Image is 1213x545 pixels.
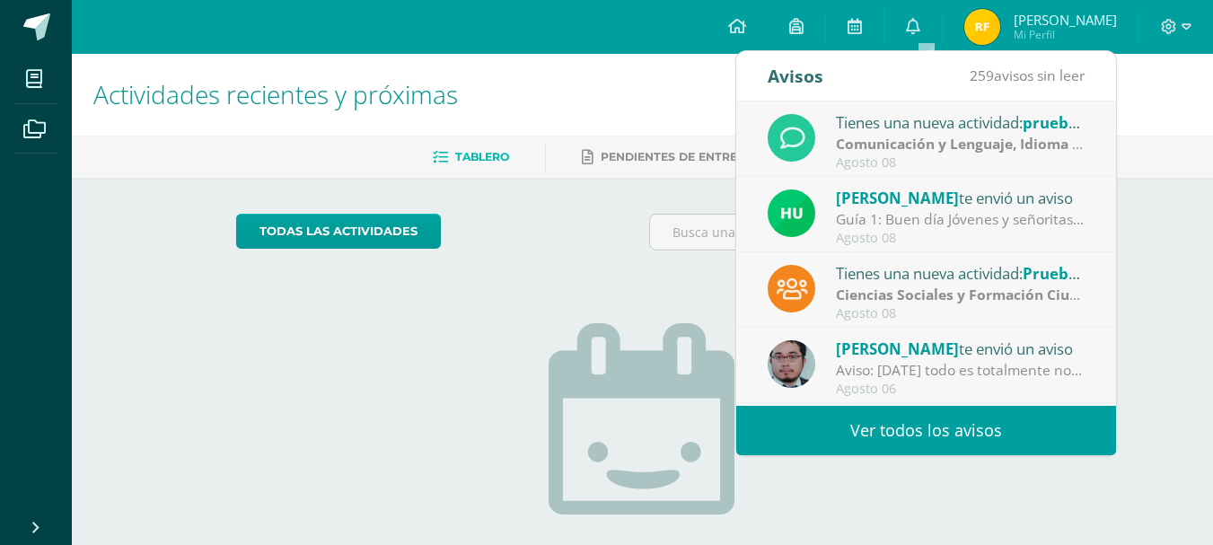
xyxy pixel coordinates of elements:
div: Avisos [768,51,823,101]
span: Pendientes de entrega [601,150,754,163]
span: Tablero [455,150,509,163]
span: 259 [970,66,994,85]
span: Prueba de Logro [1023,263,1145,284]
a: todas las Actividades [236,214,441,249]
a: Pendientes de entrega [582,143,754,171]
div: Agosto 08 [836,231,1086,246]
div: Aviso: Mañana todo es totalmente normal, traer su formato de grecas para continuar en clase [836,360,1086,381]
div: Agosto 06 [836,382,1086,397]
div: te envió un aviso [836,337,1086,360]
span: Mi Perfil [1014,27,1117,42]
input: Busca una actividad próxima aquí... [650,215,1048,250]
img: fd23069c3bd5c8dde97a66a86ce78287.png [768,189,815,237]
a: Tablero [433,143,509,171]
img: e1567eae802b5d2847eb001fd836300b.png [964,9,1000,45]
span: [PERSON_NAME] [836,188,959,208]
span: Actividades recientes y próximas [93,77,458,111]
a: Ver todos los avisos [736,406,1116,455]
div: Agosto 08 [836,155,1086,171]
div: te envió un aviso [836,186,1086,209]
strong: Comunicación y Lenguaje, Idioma Extranjero Inglés [836,134,1191,154]
img: 5fac68162d5e1b6fbd390a6ac50e103d.png [768,340,815,388]
span: avisos sin leer [970,66,1085,85]
span: [PERSON_NAME] [1014,11,1117,29]
div: Guía 1: Buen día Jóvenes y señoritas que San Juan Bosco Y María Auxiliadora les Bendigan. Por med... [836,209,1086,230]
span: prueba de logro [1023,112,1141,133]
div: | Prueba de Logro [836,285,1086,305]
div: Agosto 08 [836,306,1086,321]
div: | Prueba de Logro [836,134,1086,154]
div: Tienes una nueva actividad: [836,261,1086,285]
div: Tienes una nueva actividad: [836,110,1086,134]
span: [PERSON_NAME] [836,338,959,359]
